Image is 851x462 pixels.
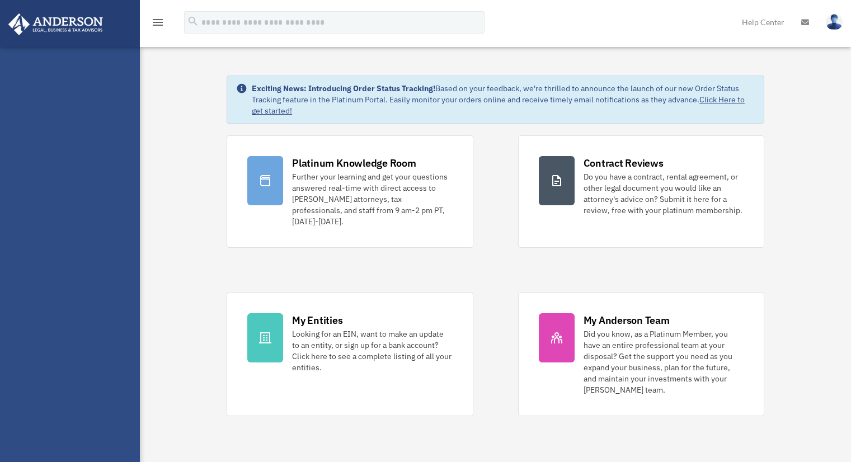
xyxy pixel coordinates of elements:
[5,13,106,35] img: Anderson Advisors Platinum Portal
[292,328,452,373] div: Looking for an EIN, want to make an update to an entity, or sign up for a bank account? Click her...
[227,135,473,248] a: Platinum Knowledge Room Further your learning and get your questions answered real-time with dire...
[584,328,744,395] div: Did you know, as a Platinum Member, you have an entire professional team at your disposal? Get th...
[252,95,745,116] a: Click Here to get started!
[292,313,342,327] div: My Entities
[292,171,452,227] div: Further your learning and get your questions answered real-time with direct access to [PERSON_NAM...
[584,171,744,216] div: Do you have a contract, rental agreement, or other legal document you would like an attorney's ad...
[227,293,473,416] a: My Entities Looking for an EIN, want to make an update to an entity, or sign up for a bank accoun...
[252,83,755,116] div: Based on your feedback, we're thrilled to announce the launch of our new Order Status Tracking fe...
[518,135,764,248] a: Contract Reviews Do you have a contract, rental agreement, or other legal document you would like...
[518,293,764,416] a: My Anderson Team Did you know, as a Platinum Member, you have an entire professional team at your...
[826,14,843,30] img: User Pic
[151,20,164,29] a: menu
[292,156,416,170] div: Platinum Knowledge Room
[252,83,435,93] strong: Exciting News: Introducing Order Status Tracking!
[187,15,199,27] i: search
[151,16,164,29] i: menu
[584,156,664,170] div: Contract Reviews
[584,313,670,327] div: My Anderson Team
